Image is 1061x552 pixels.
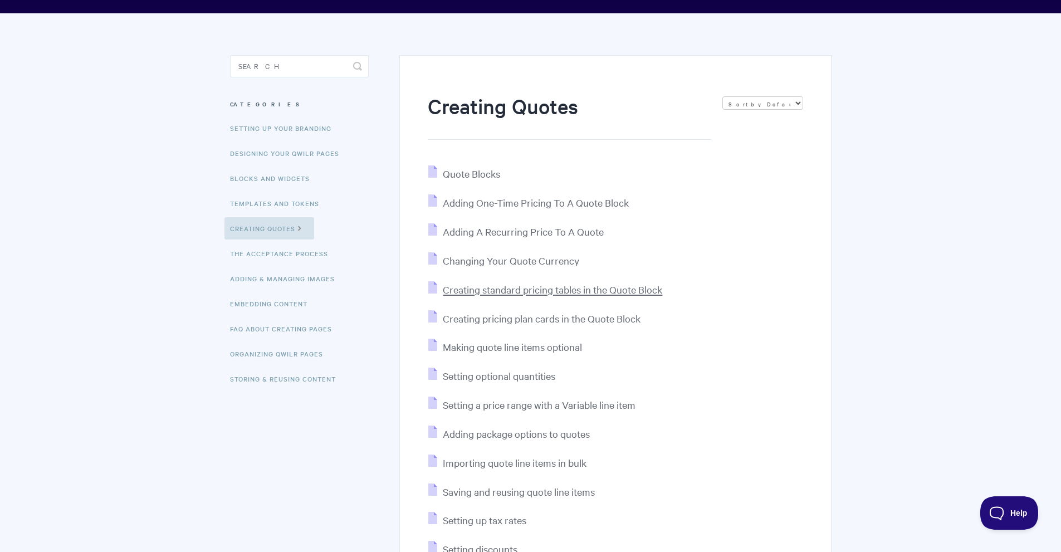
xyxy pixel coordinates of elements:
a: Saving and reusing quote line items [428,485,595,498]
span: Creating pricing plan cards in the Quote Block [443,312,640,325]
a: Importing quote line items in bulk [428,456,586,469]
span: Setting up tax rates [443,514,526,526]
a: Designing Your Qwilr Pages [230,142,348,164]
span: Making quote line items optional [443,340,582,353]
a: Embedding Content [230,292,316,315]
iframe: Toggle Customer Support [980,496,1039,530]
a: Creating pricing plan cards in the Quote Block [428,312,640,325]
span: Importing quote line items in bulk [443,456,586,469]
span: Creating standard pricing tables in the Quote Block [443,283,662,296]
a: Setting up tax rates [428,514,526,526]
a: Adding package options to quotes [428,427,590,440]
a: Setting optional quantities [428,369,555,382]
h1: Creating Quotes [428,92,711,140]
a: FAQ About Creating Pages [230,317,340,340]
a: Quote Blocks [428,167,500,180]
span: Adding One-Time Pricing To A Quote Block [443,196,629,209]
a: Setting a price range with a Variable line item [428,398,635,411]
span: Setting optional quantities [443,369,555,382]
a: Making quote line items optional [428,340,582,353]
span: Changing Your Quote Currency [443,254,579,267]
span: Quote Blocks [443,167,500,180]
a: Creating standard pricing tables in the Quote Block [428,283,662,296]
a: Adding One-Time Pricing To A Quote Block [428,196,629,209]
span: Saving and reusing quote line items [443,485,595,498]
a: The Acceptance Process [230,242,336,265]
span: Adding A Recurring Price To A Quote [443,225,604,238]
input: Search [230,55,369,77]
a: Changing Your Quote Currency [428,254,579,267]
select: Page reloads on selection [722,96,803,110]
a: Templates and Tokens [230,192,327,214]
a: Storing & Reusing Content [230,368,344,390]
a: Adding & Managing Images [230,267,343,290]
a: Creating Quotes [224,217,314,240]
h3: Categories [230,94,369,114]
a: Adding A Recurring Price To A Quote [428,225,604,238]
span: Setting a price range with a Variable line item [443,398,635,411]
span: Adding package options to quotes [443,427,590,440]
a: Setting up your Branding [230,117,340,139]
a: Organizing Qwilr Pages [230,343,331,365]
a: Blocks and Widgets [230,167,318,189]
